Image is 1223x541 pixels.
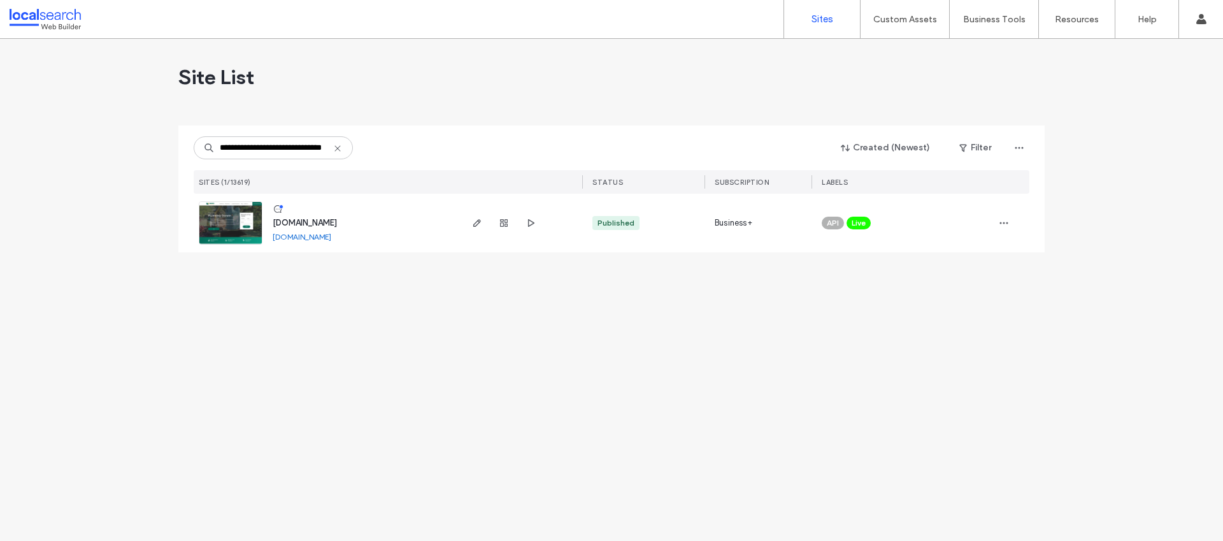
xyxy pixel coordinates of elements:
[715,178,769,187] span: SUBSCRIPTION
[822,178,848,187] span: LABELS
[597,217,634,229] div: Published
[29,9,55,20] span: Help
[963,14,1026,25] label: Business Tools
[1055,14,1099,25] label: Resources
[812,13,833,25] label: Sites
[947,138,1004,158] button: Filter
[273,218,337,227] a: [DOMAIN_NAME]
[830,138,941,158] button: Created (Newest)
[852,217,866,229] span: Live
[178,64,254,90] span: Site List
[1138,14,1157,25] label: Help
[873,14,937,25] label: Custom Assets
[715,217,752,229] span: Business+
[592,178,623,187] span: STATUS
[273,232,331,242] a: [DOMAIN_NAME]
[827,217,839,229] span: API
[199,178,251,187] span: SITES (1/13619)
